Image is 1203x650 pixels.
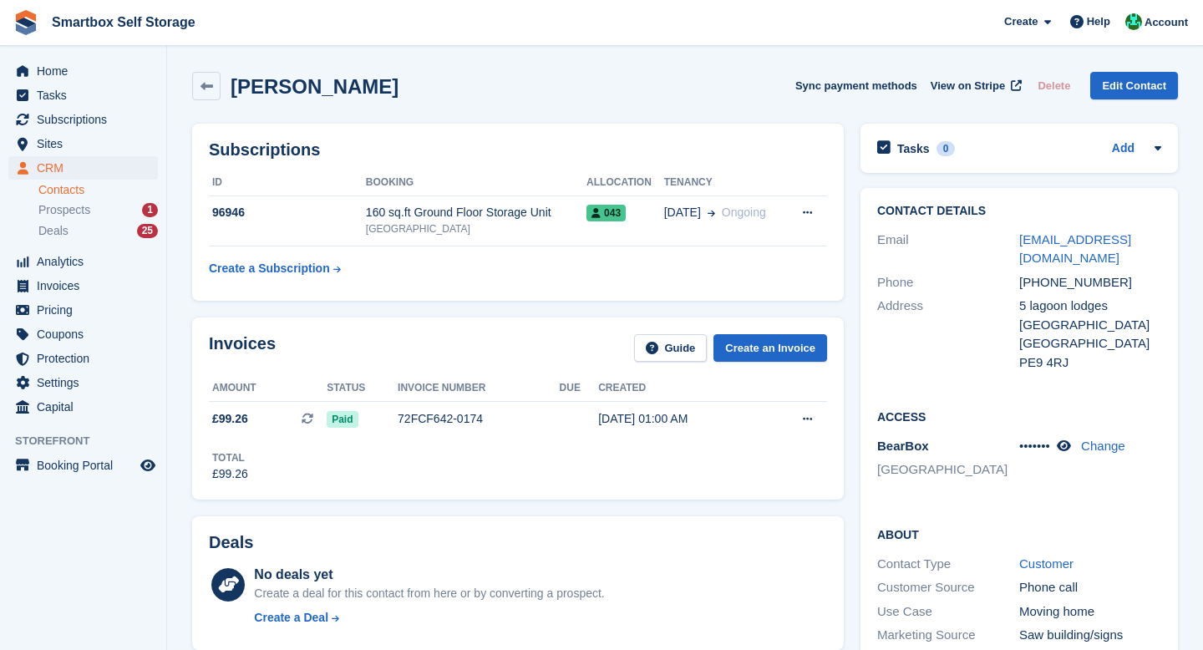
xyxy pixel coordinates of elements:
th: Tenancy [664,170,785,196]
span: Prospects [38,202,90,218]
span: Tasks [37,84,137,107]
div: 160 sq.ft Ground Floor Storage Unit [366,204,586,221]
button: Sync payment methods [795,72,917,99]
a: menu [8,395,158,419]
a: menu [8,322,158,346]
th: Status [327,375,398,402]
div: Email [877,231,1019,268]
span: Account [1145,14,1188,31]
div: Moving home [1019,602,1161,622]
span: BearBox [877,439,929,453]
a: menu [8,84,158,107]
a: Create a Deal [254,609,604,627]
span: Deals [38,223,69,239]
span: Storefront [15,433,166,449]
div: Phone [877,273,1019,292]
span: Invoices [37,274,137,297]
a: menu [8,454,158,477]
div: Create a Deal [254,609,328,627]
a: Change [1081,439,1125,453]
div: Phone call [1019,578,1161,597]
div: [GEOGRAPHIC_DATA] [366,221,586,236]
div: 25 [137,224,158,238]
div: £99.26 [212,465,248,483]
span: [DATE] [664,204,701,221]
a: menu [8,347,158,370]
span: Sites [37,132,137,155]
div: [PHONE_NUMBER] [1019,273,1161,292]
div: [DATE] 01:00 AM [598,410,763,428]
span: Help [1087,13,1110,30]
h2: Contact Details [877,205,1161,218]
h2: Deals [209,533,253,552]
a: Guide [634,334,708,362]
a: [EMAIL_ADDRESS][DOMAIN_NAME] [1019,232,1131,266]
a: Edit Contact [1090,72,1178,99]
div: Address [877,297,1019,372]
span: Ongoing [722,206,766,219]
a: Preview store [138,455,158,475]
a: menu [8,298,158,322]
a: Create a Subscription [209,253,341,284]
div: Marketing Source [877,626,1019,645]
img: stora-icon-8386f47178a22dfd0bd8f6a31ec36ba5ce8667c1dd55bd0f319d3a0aa187defe.svg [13,10,38,35]
span: Create [1004,13,1038,30]
div: 1 [142,203,158,217]
th: Created [598,375,763,402]
span: Coupons [37,322,137,346]
img: Elinor Shepherd [1125,13,1142,30]
a: menu [8,132,158,155]
a: Prospects 1 [38,201,158,219]
th: ID [209,170,366,196]
div: 96946 [209,204,366,221]
h2: Subscriptions [209,140,827,160]
h2: Access [877,408,1161,424]
a: View on Stripe [924,72,1025,99]
span: CRM [37,156,137,180]
li: [GEOGRAPHIC_DATA] [877,460,1019,480]
div: Total [212,450,248,465]
a: menu [8,156,158,180]
div: Use Case [877,602,1019,622]
a: Contacts [38,182,158,198]
th: Allocation [586,170,664,196]
span: View on Stripe [931,78,1005,94]
span: 043 [586,205,626,221]
div: Create a deal for this contact from here or by converting a prospect. [254,585,604,602]
a: menu [8,250,158,273]
a: menu [8,108,158,131]
div: Saw building/signs [1019,626,1161,645]
div: No deals yet [254,565,604,585]
div: PE9 4RJ [1019,353,1161,373]
span: Capital [37,395,137,419]
span: Pricing [37,298,137,322]
span: Paid [327,411,358,428]
a: Customer [1019,556,1074,571]
span: Home [37,59,137,83]
a: Create an Invoice [713,334,827,362]
div: [GEOGRAPHIC_DATA] [1019,334,1161,353]
h2: Tasks [897,141,930,156]
div: Create a Subscription [209,260,330,277]
span: Booking Portal [37,454,137,477]
th: Invoice number [398,375,560,402]
th: Booking [366,170,586,196]
a: menu [8,274,158,297]
button: Delete [1031,72,1077,99]
span: Protection [37,347,137,370]
span: Analytics [37,250,137,273]
a: Smartbox Self Storage [45,8,202,36]
h2: [PERSON_NAME] [231,75,398,98]
a: menu [8,371,158,394]
div: [GEOGRAPHIC_DATA] [1019,316,1161,335]
a: Deals 25 [38,222,158,240]
div: Contact Type [877,555,1019,574]
div: Customer Source [877,578,1019,597]
th: Amount [209,375,327,402]
span: Subscriptions [37,108,137,131]
h2: About [877,526,1161,542]
div: 72FCF642-0174 [398,410,560,428]
th: Due [560,375,599,402]
div: 5 lagoon lodges [1019,297,1161,316]
a: menu [8,59,158,83]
